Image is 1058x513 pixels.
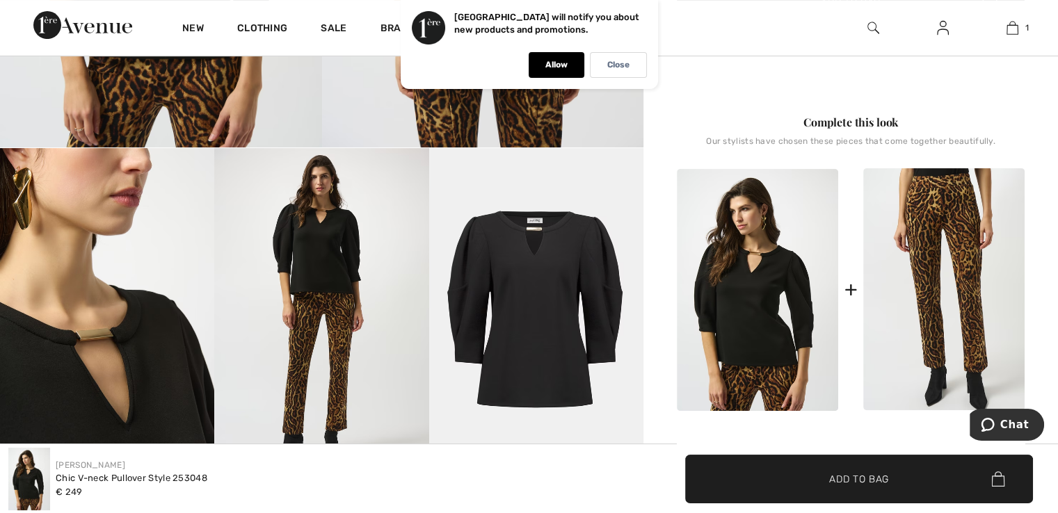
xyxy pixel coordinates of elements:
[429,148,643,469] img: Chic V-Neck Pullover Style 253048. 5
[1025,22,1029,34] span: 1
[545,60,568,70] p: Allow
[607,60,630,70] p: Close
[677,136,1025,157] div: Our stylists have chosen these pieces that come together beautifully.
[182,22,204,37] a: New
[56,471,207,485] div: Chic V-neck Pullover Style 253048
[8,448,50,510] img: Chic V-Neck Pullover Style 253048
[380,22,422,37] a: Brands
[978,19,1046,36] a: 1
[677,169,838,411] img: Chic V-Neck Pullover Style 253048
[33,11,132,39] img: 1ère Avenue
[321,22,346,37] a: Sale
[454,12,639,35] p: [GEOGRAPHIC_DATA] will notify you about new products and promotions.
[677,114,1025,131] div: Complete this look
[867,19,879,36] img: search the website
[214,148,428,469] img: Chic V-Neck Pullover Style 253048. 4
[56,487,83,497] span: € 249
[937,19,949,36] img: My Info
[685,455,1033,503] button: Add to Bag
[1007,19,1018,36] img: My Bag
[926,19,960,37] a: Sign In
[829,471,889,486] span: Add to Bag
[991,471,1004,487] img: Bag.svg
[237,22,287,37] a: Clothing
[56,460,125,470] a: [PERSON_NAME]
[970,409,1044,443] iframe: Opens a widget where you can chat to one of our agents
[844,274,857,305] div: +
